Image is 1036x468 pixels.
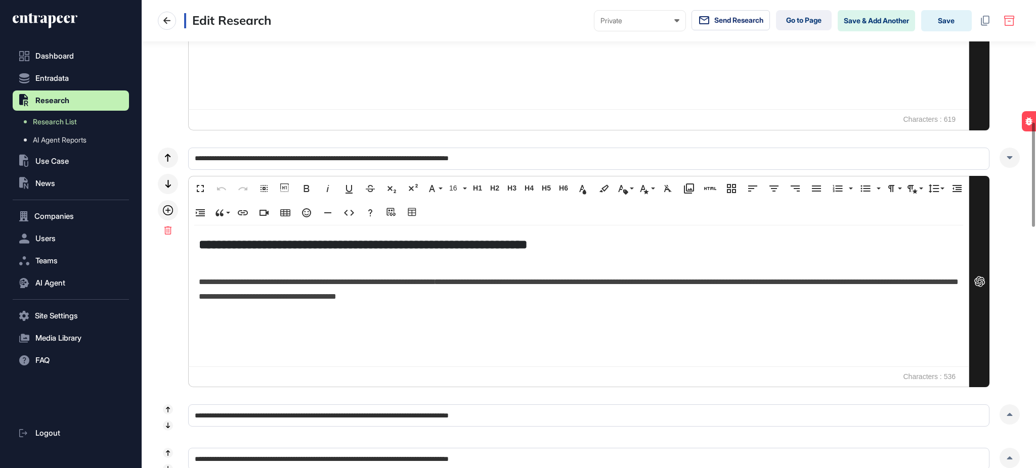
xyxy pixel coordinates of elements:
button: Show blocks [276,178,295,199]
button: Table Builder [403,203,422,223]
span: Companies [34,212,74,220]
button: Quote [212,203,231,223]
button: Media Library [679,178,699,199]
button: Add source URL [382,203,401,223]
button: Inline Style [637,178,656,199]
button: Redo (Ctrl+Shift+Z) [233,178,252,199]
span: H5 [539,184,554,193]
a: Dashboard [13,46,129,66]
span: Characters : 536 [898,367,961,387]
button: Insert Horizontal Line [318,203,337,223]
button: Media Library [13,328,129,348]
button: Users [13,228,129,249]
span: AI Agent Reports [33,136,87,144]
span: Media Library [35,334,81,342]
button: Save [921,10,972,31]
button: Unordered List [874,178,882,199]
button: News [13,173,129,194]
span: Research List [33,118,77,126]
button: Strikethrough (Ctrl+S) [361,178,380,199]
button: Select All [254,178,274,199]
button: Decrease Indent (Ctrl+[) [947,178,967,199]
button: Paragraph Style [905,178,924,199]
span: H2 [487,184,502,193]
a: Logout [13,423,129,443]
button: Align Left [743,178,762,199]
button: Background Color [594,178,614,199]
button: Ordered List [828,178,847,199]
button: Align Right [786,178,805,199]
button: Responsive Layout [722,178,741,199]
span: H6 [556,184,571,193]
a: Research List [18,113,129,131]
button: Entradata [13,68,129,88]
button: Line Height [926,178,945,199]
span: Site Settings [35,312,78,320]
button: Fullscreen [191,178,210,199]
button: Font Family [424,178,444,199]
button: AI Agent [13,273,129,293]
button: Send Research [692,10,770,30]
span: Users [35,235,56,243]
button: Emoticons [297,203,316,223]
a: AI Agent Reports [18,131,129,149]
span: Logout [35,429,60,437]
button: Add HTML [701,178,720,199]
button: Save & Add Another [838,10,915,31]
span: H4 [522,184,537,193]
button: H3 [504,178,520,199]
button: H5 [539,178,554,199]
a: Go to Page [776,10,832,30]
button: Site Settings [13,306,129,326]
button: Increase Indent (Ctrl+]) [191,203,210,223]
button: Italic (Ctrl+I) [318,178,337,199]
button: Subscript [382,178,401,199]
button: Text Color [573,178,592,199]
span: 16 [447,184,462,193]
button: Align Center [764,178,784,199]
button: Teams [13,251,129,271]
span: Use Case [35,157,69,165]
span: Research [35,97,69,105]
button: Help (Ctrl+/) [361,203,380,223]
span: Characters : 619 [898,110,961,130]
button: Ordered List [846,178,854,199]
button: Unordered List [856,178,875,199]
button: Inline Class [616,178,635,199]
button: H2 [487,178,502,199]
span: Entradata [35,74,69,82]
button: Align Justify [807,178,826,199]
button: FAQ [13,350,129,370]
span: Dashboard [35,52,74,60]
span: FAQ [35,356,50,364]
button: 16 [446,178,468,199]
button: H6 [556,178,571,199]
span: News [35,179,55,188]
span: Send Research [714,16,763,24]
button: Undo (Ctrl+Z) [212,178,231,199]
button: Underline (Ctrl+U) [339,178,359,199]
button: Use Case [13,151,129,171]
span: Teams [35,257,58,265]
span: H3 [504,184,520,193]
div: Private [600,17,679,25]
button: Superscript [403,178,422,199]
button: Companies [13,206,129,226]
button: Clear Formatting [658,178,677,199]
button: H4 [522,178,537,199]
button: Insert Video [254,203,274,223]
span: AI Agent [35,279,65,287]
button: Paragraph Format [884,178,903,199]
button: Code View [339,203,359,223]
button: Insert Table [276,203,295,223]
button: Bold (Ctrl+B) [297,178,316,199]
span: H1 [470,184,485,193]
button: H1 [470,178,485,199]
button: Research [13,90,129,111]
button: Insert Link (Ctrl+K) [233,203,252,223]
h3: Edit Research [184,13,271,28]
